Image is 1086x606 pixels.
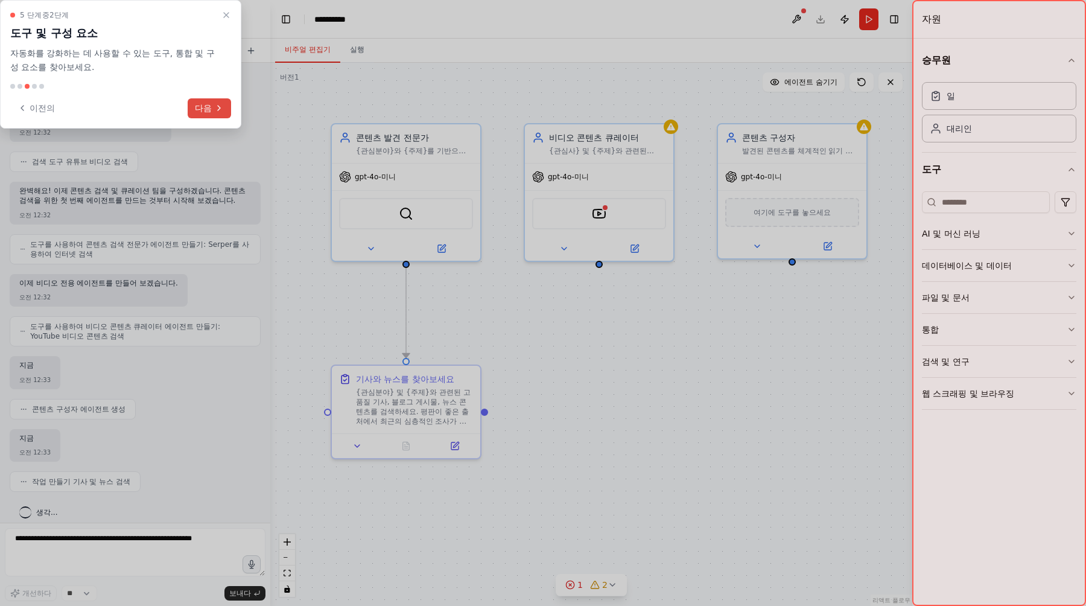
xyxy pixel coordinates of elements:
[30,103,55,113] font: 이전의
[10,98,62,118] button: 이전의
[195,103,212,113] font: 다음
[10,48,215,72] font: 자동화를 강화하는 데 사용할 수 있는 도구, 통합 및 구성 요소를 찾아보세요.
[54,11,69,19] font: 단계
[10,27,98,39] font: 도구 및 구성 요소
[49,11,54,19] font: 2
[20,11,42,19] font: 5 단계
[219,8,233,22] button: 연습문제 닫기
[278,11,294,28] button: 왼쪽 사이드바 숨기기
[188,98,231,118] button: 다음
[42,11,49,19] font: 중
